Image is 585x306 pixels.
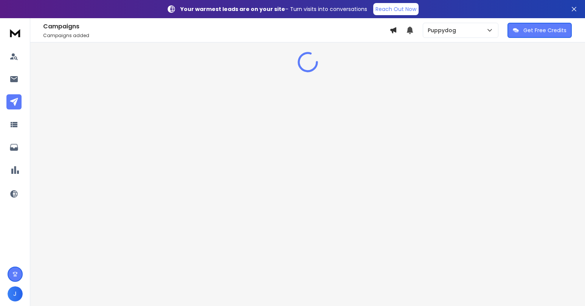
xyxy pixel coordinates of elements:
[376,5,416,13] p: Reach Out Now
[8,286,23,301] button: J
[43,33,389,39] p: Campaigns added
[180,5,285,13] strong: Your warmest leads are on your site
[180,5,367,13] p: – Turn visits into conversations
[523,27,566,34] p: Get Free Credits
[507,23,572,38] button: Get Free Credits
[428,27,459,34] p: Puppydog
[8,26,23,40] img: logo
[43,22,389,31] h1: Campaigns
[373,3,419,15] a: Reach Out Now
